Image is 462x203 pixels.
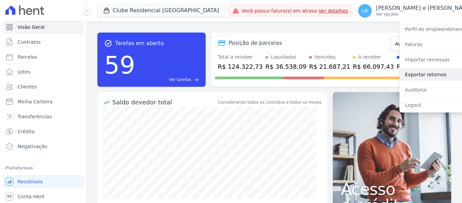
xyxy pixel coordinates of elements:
[104,39,112,47] span: task_alt
[319,8,348,14] a: Ver detalhes
[194,77,199,82] span: east
[362,8,368,13] span: LR
[309,62,350,71] div: R$ 21.687,21
[3,35,84,49] a: Contratos
[397,62,429,71] div: R$ 0,00
[3,110,84,123] a: Transferências
[18,113,52,120] span: Transferências
[3,125,84,138] a: Crédito
[341,181,443,197] span: Acesso
[18,143,47,150] span: Negativação
[3,65,84,79] a: Lotes
[18,24,45,31] span: Visão Geral
[271,54,297,61] div: Liquidados
[3,50,84,64] a: Parcelas
[3,80,84,94] a: Clientes
[18,128,35,135] span: Crédito
[218,99,322,105] div: Considerando todos os contratos e todos os meses
[18,178,43,185] span: Recebíveis
[18,54,37,60] span: Parcelas
[169,77,191,83] span: Ver tarefas
[218,62,263,71] div: R$ 124.322,73
[353,62,394,71] div: R$ 66.097,43
[18,68,30,75] span: Lotes
[18,98,52,105] span: Minha Carteira
[265,62,306,71] div: R$ 36.538,09
[18,39,41,45] span: Contratos
[218,54,263,61] div: Total a receber
[3,95,84,108] a: Minha Carteira
[3,140,84,153] a: Negativação
[115,39,164,47] span: Tarefas em aberto
[18,83,37,90] span: Clientes
[104,47,135,83] div: 59
[3,20,84,34] a: Visão Geral
[138,77,199,83] a: Ver tarefas east
[5,164,81,172] div: Plataformas
[229,39,282,47] div: Posição de parcelas
[112,98,217,107] div: Saldo devedor total
[242,7,348,15] span: Você possui fatura(s) em atraso.
[315,54,336,61] div: Vencidos
[97,4,225,17] button: Clube Residencial [GEOGRAPHIC_DATA]
[358,54,381,61] div: A receber
[3,175,84,188] a: Recebíveis
[18,193,44,200] span: Conta Hent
